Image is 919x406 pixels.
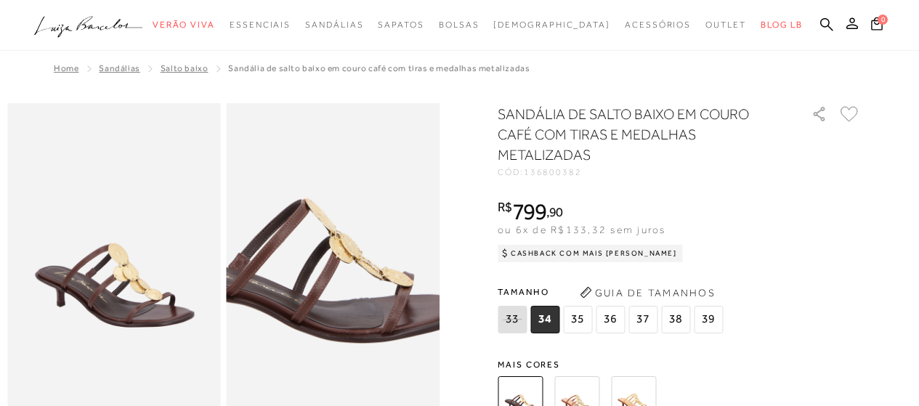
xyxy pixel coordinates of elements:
a: categoryNavScreenReaderText [230,12,291,38]
span: Sandálias [305,20,363,30]
span: Outlet [705,20,746,30]
a: categoryNavScreenReaderText [153,12,215,38]
div: Cashback com Mais [PERSON_NAME] [498,245,683,262]
span: SANDÁLIA DE SALTO BAIXO EM COURO CAFÉ COM TIRAS E MEDALHAS METALIZADAS [228,63,530,73]
span: 37 [628,306,657,333]
span: ou 6x de R$133,32 sem juros [498,224,665,235]
button: Guia de Tamanhos [575,281,720,304]
div: CÓD: [498,168,788,176]
span: BLOG LB [761,20,803,30]
span: 34 [530,306,559,333]
span: Mais cores [498,360,861,369]
span: Bolsas [439,20,479,30]
span: 36 [596,306,625,333]
i: , [546,206,563,219]
span: 799 [512,198,546,224]
span: 38 [661,306,690,333]
a: categoryNavScreenReaderText [378,12,424,38]
a: Home [54,63,78,73]
button: 0 [867,16,887,36]
span: Verão Viva [153,20,215,30]
a: noSubCategoriesText [493,12,610,38]
a: categoryNavScreenReaderText [625,12,691,38]
a: categoryNavScreenReaderText [305,12,363,38]
span: [DEMOGRAPHIC_DATA] [493,20,610,30]
span: 136800382 [524,167,582,177]
span: 35 [563,306,592,333]
i: R$ [498,200,512,214]
span: Acessórios [625,20,691,30]
a: categoryNavScreenReaderText [439,12,479,38]
span: 90 [549,204,563,219]
h1: SANDÁLIA DE SALTO BAIXO EM COURO CAFÉ COM TIRAS E MEDALHAS METALIZADAS [498,104,770,165]
span: Tamanho [498,281,726,303]
span: 0 [878,15,888,25]
a: Salto Baixo [161,63,209,73]
a: categoryNavScreenReaderText [705,12,746,38]
span: 39 [694,306,723,333]
span: Sapatos [378,20,424,30]
a: BLOG LB [761,12,803,38]
a: SANDÁLIAS [99,63,139,73]
span: 33 [498,306,527,333]
span: Essenciais [230,20,291,30]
